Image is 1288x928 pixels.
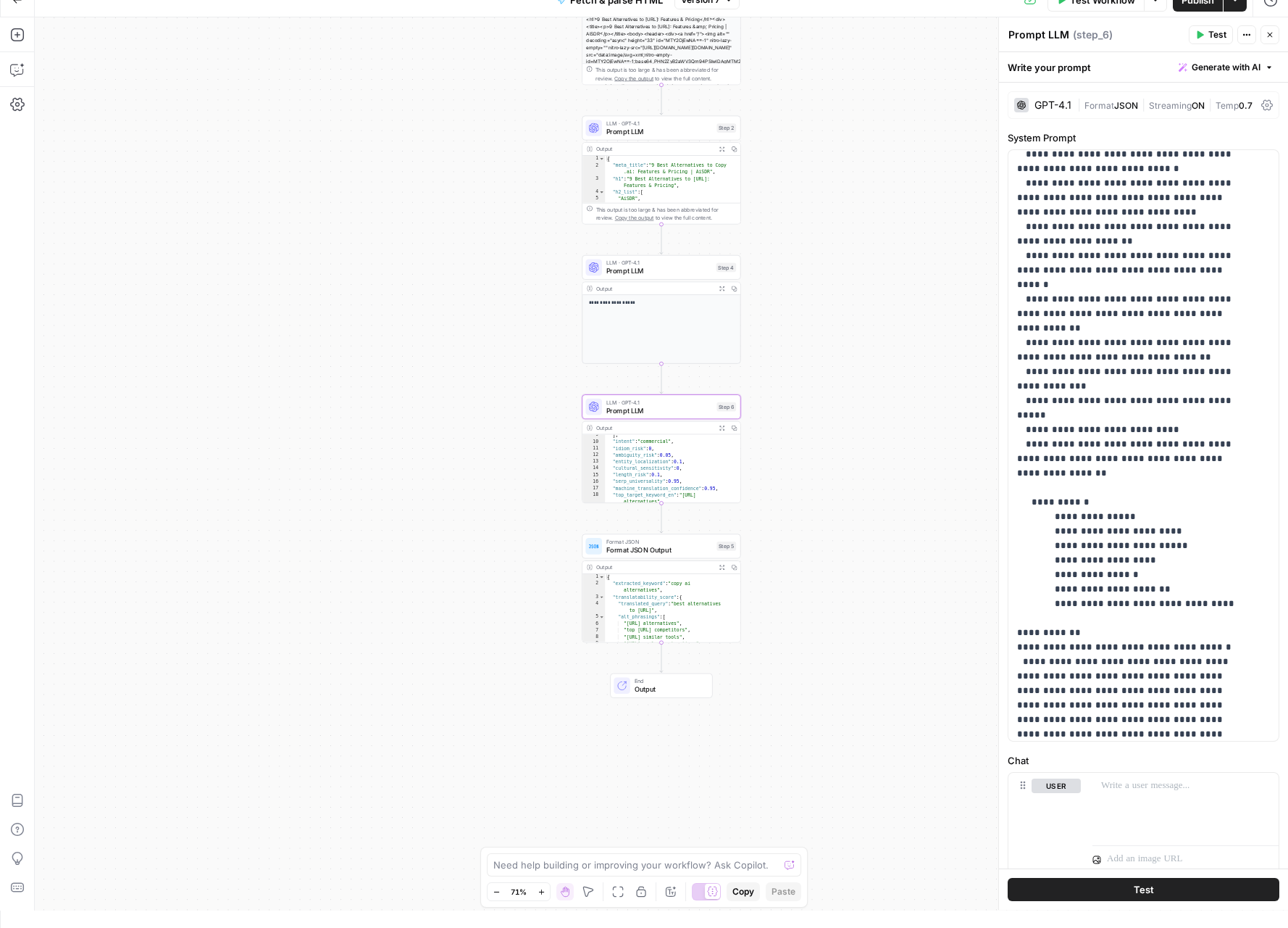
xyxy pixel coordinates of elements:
[1008,773,1081,874] div: user
[1008,753,1279,768] label: Chat
[635,684,704,695] span: Output
[582,445,605,452] div: 11
[582,627,605,634] div: 7
[582,472,605,478] div: 15
[582,485,605,492] div: 17
[606,266,712,276] span: Prompt LLM
[582,581,605,594] div: 2
[599,189,605,196] span: Toggle code folding, rows 4 through 14
[716,542,736,551] div: Step 5
[582,465,605,472] div: 14
[660,364,663,394] g: Edge from step_4 to step_6
[606,119,713,127] span: LLM · GPT-4.1
[582,16,740,99] div: <h1>9 Best Alternatives to [URL]: Features & Pricing</h1><div><title><p>9 Best Alternatives to [U...
[635,677,704,685] span: End
[582,196,605,202] div: 5
[1008,28,1069,42] textarea: Prompt LLM
[582,641,605,647] div: 9
[582,634,605,640] div: 8
[582,189,605,196] div: 4
[606,259,712,267] span: LLM · GPT-4.1
[660,642,663,672] g: Edge from step_5 to end
[582,459,605,465] div: 13
[606,544,713,555] span: Format JSON Output
[1138,97,1149,112] span: |
[599,574,605,581] span: Toggle code folding, rows 1 through 25
[1134,882,1154,897] span: Test
[660,224,663,254] g: Edge from step_2 to step_4
[582,674,740,698] div: EndOutput
[599,594,605,600] span: Toggle code folding, rows 3 through 24
[596,284,713,292] div: Output
[582,492,605,505] div: 18
[606,126,713,136] span: Prompt LLM
[596,563,713,571] div: Output
[999,52,1288,82] div: Write your prompt
[582,574,605,581] div: 1
[1205,97,1216,112] span: |
[582,600,605,613] div: 4
[660,503,663,533] g: Edge from step_6 to step_5
[582,162,605,175] div: 2
[596,145,713,153] div: Output
[771,885,795,898] span: Paste
[1239,100,1253,111] span: 0.7
[582,594,605,600] div: 3
[582,394,740,503] div: LLM · GPT-4.1Prompt LLMStep 6Output ], "intent":"commercial", "idiom_risk":0, "ambiguity_risk":0....
[615,215,654,220] span: Copy the output
[716,402,736,412] div: Step 6
[582,432,605,439] div: 9
[1149,100,1192,111] span: Streaming
[1008,878,1279,901] button: Test
[596,423,713,431] div: Output
[1084,100,1114,111] span: Format
[596,205,737,222] div: This output is too large & has been abbreviated for review. to view the full content.
[582,478,605,485] div: 16
[660,85,663,115] g: Edge from step_1 to step_2
[1073,28,1113,42] span: ( step_6 )
[582,614,605,621] div: 5
[1216,100,1239,111] span: Temp
[716,262,737,272] div: Step 4
[1208,28,1226,41] span: Test
[1008,130,1279,145] label: System Prompt
[1173,58,1279,77] button: Generate with AI
[582,156,605,162] div: 1
[582,534,740,642] div: Format JSONFormat JSON OutputStep 5Output{ "extracted_keyword":"copy ai alternatives", "translata...
[582,439,605,445] div: 10
[615,75,654,81] span: Copy the output
[596,66,737,83] div: This output is too large & has been abbreviated for review. to view the full content.
[582,621,605,627] div: 6
[1032,779,1081,793] button: user
[1192,61,1260,74] span: Generate with AI
[606,537,713,545] span: Format JSON
[582,116,740,225] div: LLM · GPT-4.1Prompt LLMStep 2Output{ "meta_title":"9 Best Alternatives to Copy .ai: Features & Pr...
[599,156,605,162] span: Toggle code folding, rows 1 through 18
[716,123,736,133] div: Step 2
[1077,97,1084,112] span: |
[582,175,605,188] div: 3
[732,885,754,898] span: Copy
[511,886,527,898] span: 71%
[599,614,605,621] span: Toggle code folding, rows 5 through 11
[766,882,801,901] button: Paste
[1189,25,1233,44] button: Test
[1034,100,1071,110] div: GPT-4.1
[582,452,605,458] div: 12
[727,882,760,901] button: Copy
[606,405,713,415] span: Prompt LLM
[1192,100,1205,111] span: ON
[1114,100,1138,111] span: JSON
[606,398,713,406] span: LLM · GPT-4.1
